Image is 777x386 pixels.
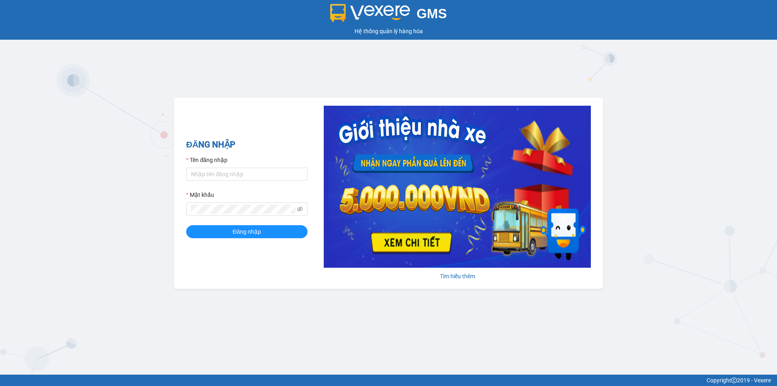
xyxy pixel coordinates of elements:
span: Đăng nhập [233,227,261,236]
img: banner-0 [324,106,591,268]
a: GMS [330,12,447,19]
button: Đăng nhập [186,225,308,238]
h2: ĐĂNG NHẬP [186,138,308,151]
img: logo 2 [330,4,410,22]
span: copyright [731,377,737,383]
input: Mật khẩu [191,205,295,213]
span: GMS [416,6,447,21]
input: Tên đăng nhập [186,168,308,181]
label: Mật khẩu [186,190,214,199]
label: Tên đăng nhập [186,156,227,164]
div: Tìm hiểu thêm [324,272,591,281]
div: Hệ thống quản lý hàng hóa [2,27,775,36]
span: eye-invisible [297,206,303,212]
div: Copyright 2019 - Vexere [6,376,771,385]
